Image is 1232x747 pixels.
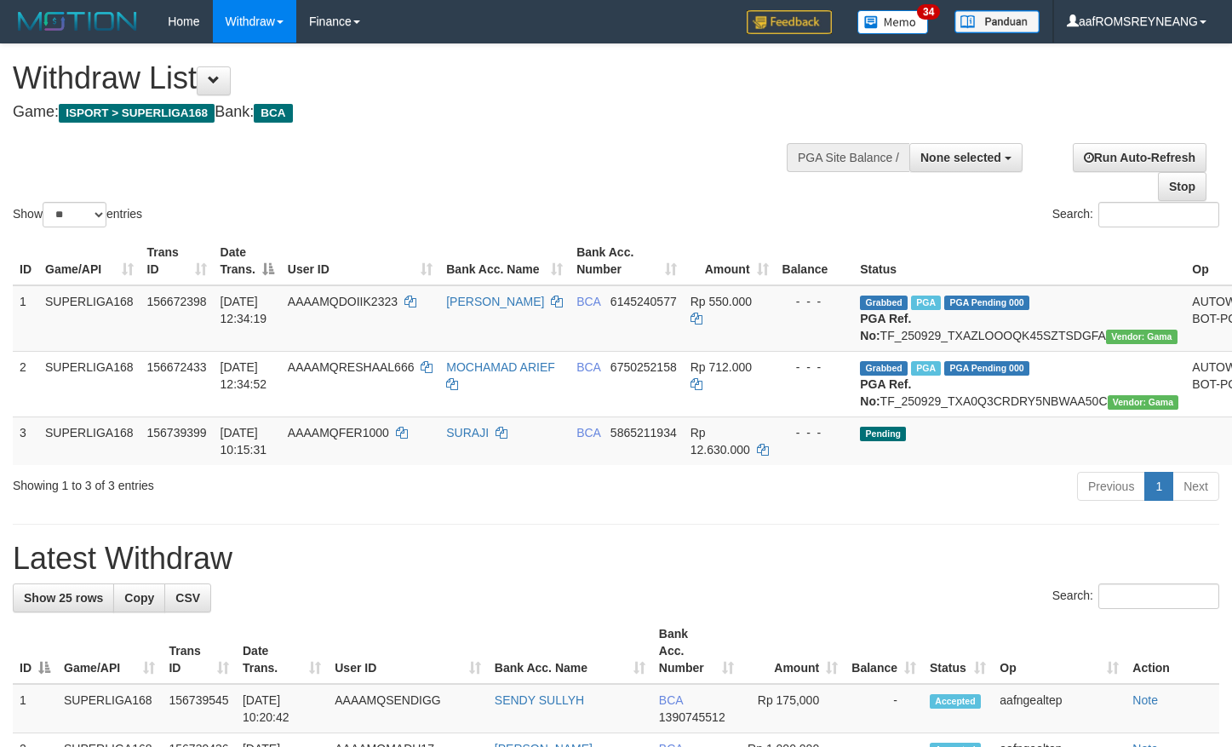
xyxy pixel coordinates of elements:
span: None selected [920,151,1001,164]
td: aafngealtep [993,684,1126,733]
span: Marked by aafsoycanthlai [911,361,941,376]
a: CSV [164,583,211,612]
th: Balance [776,237,854,285]
td: TF_250929_TXA0Q3CRDRY5NBWAA50C [853,351,1185,417]
span: Copy 1390745512 to clipboard [659,710,725,724]
div: - - - [782,424,847,441]
td: - [845,684,923,733]
input: Search: [1098,583,1219,609]
span: BCA [659,693,683,707]
a: Copy [113,583,165,612]
td: AAAAMQSENDIGG [328,684,488,733]
span: 156672398 [147,295,207,308]
td: SUPERLIGA168 [57,684,162,733]
label: Search: [1052,202,1219,227]
td: SUPERLIGA168 [38,285,140,352]
td: [DATE] 10:20:42 [236,684,328,733]
div: Showing 1 to 3 of 3 entries [13,470,501,494]
td: 1 [13,285,38,352]
img: MOTION_logo.png [13,9,142,34]
span: CSV [175,591,200,605]
span: [DATE] 10:15:31 [221,426,267,457]
th: User ID: activate to sort column ascending [281,237,439,285]
span: Grabbed [860,296,908,310]
td: 2 [13,351,38,417]
th: Bank Acc. Name: activate to sort column ascending [488,618,652,684]
button: None selected [909,143,1023,172]
th: ID [13,237,38,285]
th: Date Trans.: activate to sort column descending [214,237,281,285]
th: Balance: activate to sort column ascending [845,618,923,684]
b: PGA Ref. No: [860,377,911,408]
td: 1 [13,684,57,733]
th: Status [853,237,1185,285]
span: AAAAMQDOIIK2323 [288,295,398,308]
span: [DATE] 12:34:19 [221,295,267,325]
td: 156739545 [162,684,236,733]
span: Grabbed [860,361,908,376]
td: SUPERLIGA168 [38,417,140,465]
span: Accepted [930,694,981,709]
b: PGA Ref. No: [860,312,911,342]
th: Amount: activate to sort column ascending [741,618,845,684]
th: Game/API: activate to sort column ascending [57,618,162,684]
span: BCA [254,104,292,123]
td: 3 [13,417,38,465]
span: BCA [576,426,600,440]
th: Bank Acc. Name: activate to sort column ascending [439,237,570,285]
a: [PERSON_NAME] [446,295,544,308]
span: AAAAMQRESHAAL666 [288,360,415,374]
span: Copy 6145240577 to clipboard [610,295,677,308]
th: Trans ID: activate to sort column ascending [140,237,214,285]
th: ID: activate to sort column descending [13,618,57,684]
th: Trans ID: activate to sort column ascending [162,618,236,684]
h1: Latest Withdraw [13,542,1219,576]
a: Previous [1077,472,1145,501]
th: Status: activate to sort column ascending [923,618,993,684]
span: BCA [576,360,600,374]
span: Marked by aafsoycanthlai [911,296,941,310]
div: - - - [782,293,847,310]
a: 1 [1144,472,1173,501]
div: - - - [782,359,847,376]
h1: Withdraw List [13,61,805,95]
h4: Game: Bank: [13,104,805,121]
a: Stop [1158,172,1206,201]
th: Op: activate to sort column ascending [993,618,1126,684]
a: Note [1132,693,1158,707]
span: [DATE] 12:34:52 [221,360,267,391]
th: Date Trans.: activate to sort column ascending [236,618,328,684]
span: Copy 5865211934 to clipboard [610,426,677,440]
span: 34 [917,4,940,20]
th: Action [1126,618,1219,684]
td: TF_250929_TXAZLOOOQK45SZTSDGFA [853,285,1185,352]
a: Next [1172,472,1219,501]
input: Search: [1098,202,1219,227]
img: Feedback.jpg [747,10,832,34]
img: Button%20Memo.svg [857,10,929,34]
td: SUPERLIGA168 [38,351,140,417]
span: Show 25 rows [24,591,103,605]
span: Vendor URL: https://trx31.1velocity.biz [1106,330,1178,344]
span: ISPORT > SUPERLIGA168 [59,104,215,123]
a: SENDY SULLYH [495,693,584,707]
span: Rp 12.630.000 [690,426,750,457]
span: PGA Pending [944,296,1029,310]
a: SURAJI [446,426,489,440]
span: Vendor URL: https://trx31.1velocity.biz [1108,395,1179,410]
th: Game/API: activate to sort column ascending [38,237,140,285]
th: User ID: activate to sort column ascending [328,618,488,684]
a: MOCHAMAD ARIEF [446,360,555,374]
span: BCA [576,295,600,308]
a: Run Auto-Refresh [1073,143,1206,172]
span: 156739399 [147,426,207,440]
label: Show entries [13,202,142,227]
span: Rp 712.000 [690,360,752,374]
span: Copy [124,591,154,605]
td: Rp 175,000 [741,684,845,733]
span: PGA Pending [944,361,1029,376]
select: Showentries [43,202,106,227]
img: panduan.png [954,10,1040,33]
a: Show 25 rows [13,583,114,612]
span: Rp 550.000 [690,295,752,308]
